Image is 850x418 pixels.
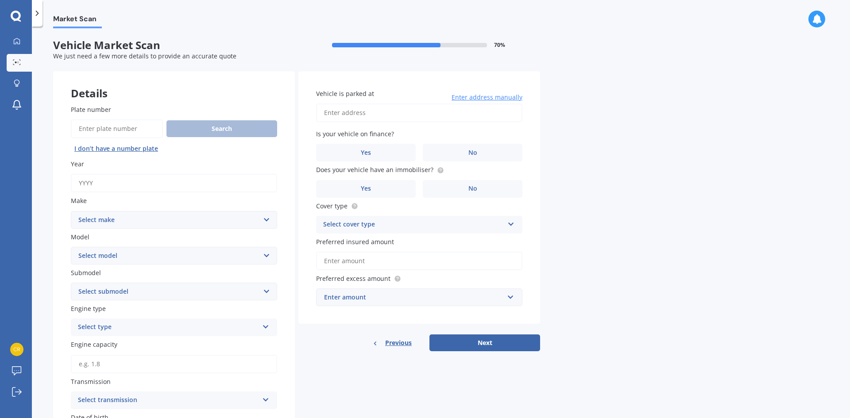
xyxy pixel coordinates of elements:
img: c77114222fc0c5afca5179cd5a79bd0a [10,343,23,356]
span: No [468,149,477,157]
span: Previous [385,336,412,349]
div: Details [53,71,295,98]
span: Vehicle is parked at [316,89,374,98]
span: Model [71,233,89,241]
span: Engine capacity [71,341,117,349]
input: Enter plate number [71,119,163,138]
span: Transmission [71,377,111,386]
span: Vehicle Market Scan [53,39,297,52]
span: Cover type [316,202,348,210]
span: Make [71,197,87,205]
div: Select cover type [323,219,504,230]
input: YYYY [71,174,277,192]
span: Yes [361,185,371,192]
span: Does your vehicle have an immobiliser? [316,166,433,174]
div: Select transmission [78,395,259,406]
button: I don’t have a number plate [71,142,162,156]
span: Preferred excess amount [316,274,390,283]
span: Engine type [71,304,106,313]
span: 70 % [494,42,505,48]
span: Is your vehicle on finance? [316,130,394,138]
span: Enter address manually [452,93,522,102]
button: Next [429,334,540,351]
div: Enter amount [324,292,504,302]
span: Market Scan [53,15,102,27]
span: Preferred insured amount [316,238,394,246]
span: Submodel [71,268,101,277]
span: Yes [361,149,371,157]
span: Year [71,160,84,168]
div: Select type [78,322,259,333]
input: e.g. 1.8 [71,355,277,373]
span: No [468,185,477,192]
span: We just need a few more details to provide an accurate quote [53,52,236,60]
span: Plate number [71,105,111,114]
input: Enter address [316,104,522,122]
input: Enter amount [316,252,522,270]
